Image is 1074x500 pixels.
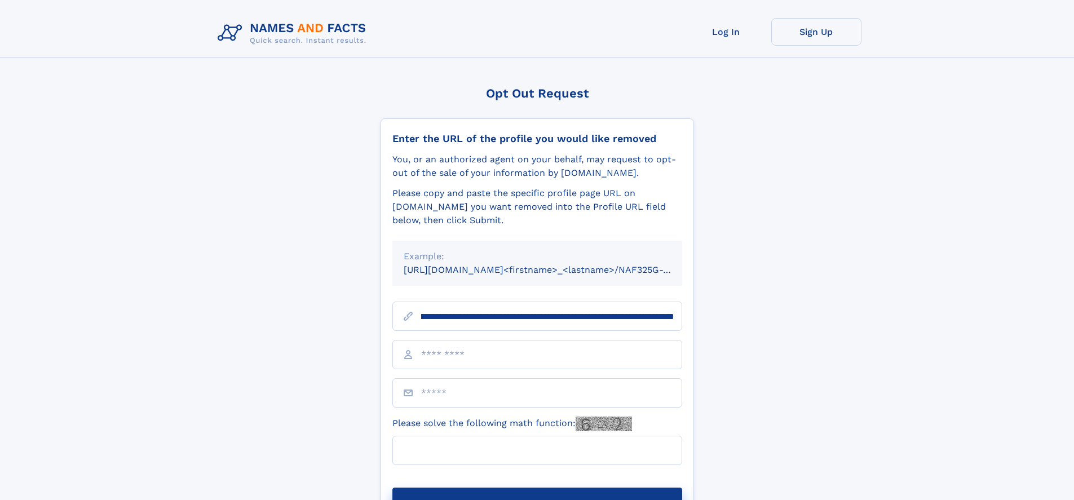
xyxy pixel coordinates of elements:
[392,132,682,145] div: Enter the URL of the profile you would like removed
[404,264,704,275] small: [URL][DOMAIN_NAME]<firstname>_<lastname>/NAF325G-xxxxxxxx
[681,18,771,46] a: Log In
[392,417,632,431] label: Please solve the following math function:
[771,18,861,46] a: Sign Up
[392,187,682,227] div: Please copy and paste the specific profile page URL on [DOMAIN_NAME] you want removed into the Pr...
[392,153,682,180] div: You, or an authorized agent on your behalf, may request to opt-out of the sale of your informatio...
[213,18,375,48] img: Logo Names and Facts
[381,86,694,100] div: Opt Out Request
[404,250,671,263] div: Example:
